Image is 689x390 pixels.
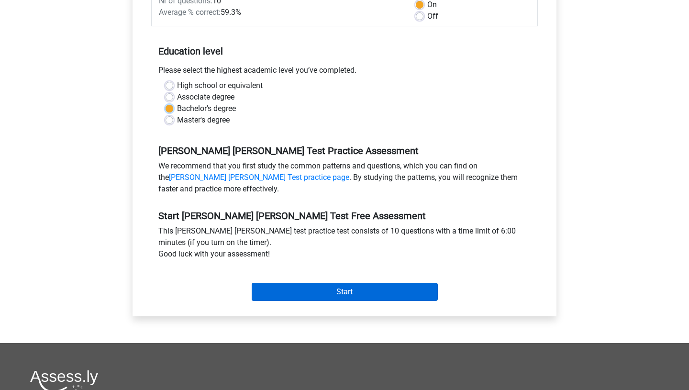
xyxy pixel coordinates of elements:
h5: Start [PERSON_NAME] [PERSON_NAME] Test Free Assessment [158,210,531,222]
label: Bachelor's degree [177,103,236,114]
h5: Education level [158,42,531,61]
span: Average % correct: [159,8,221,17]
div: Please select the highest academic level you’ve completed. [151,65,538,80]
label: Off [427,11,438,22]
h5: [PERSON_NAME] [PERSON_NAME] Test Practice Assessment [158,145,531,156]
label: Associate degree [177,91,234,103]
label: High school or equivalent [177,80,263,91]
a: [PERSON_NAME] [PERSON_NAME] Test practice page [169,173,349,182]
input: Start [252,283,438,301]
div: 59.3% [152,7,409,18]
div: We recommend that you first study the common patterns and questions, which you can find on the . ... [151,160,538,199]
label: Master's degree [177,114,230,126]
div: This [PERSON_NAME] [PERSON_NAME] test practice test consists of 10 questions with a time limit of... [151,225,538,264]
